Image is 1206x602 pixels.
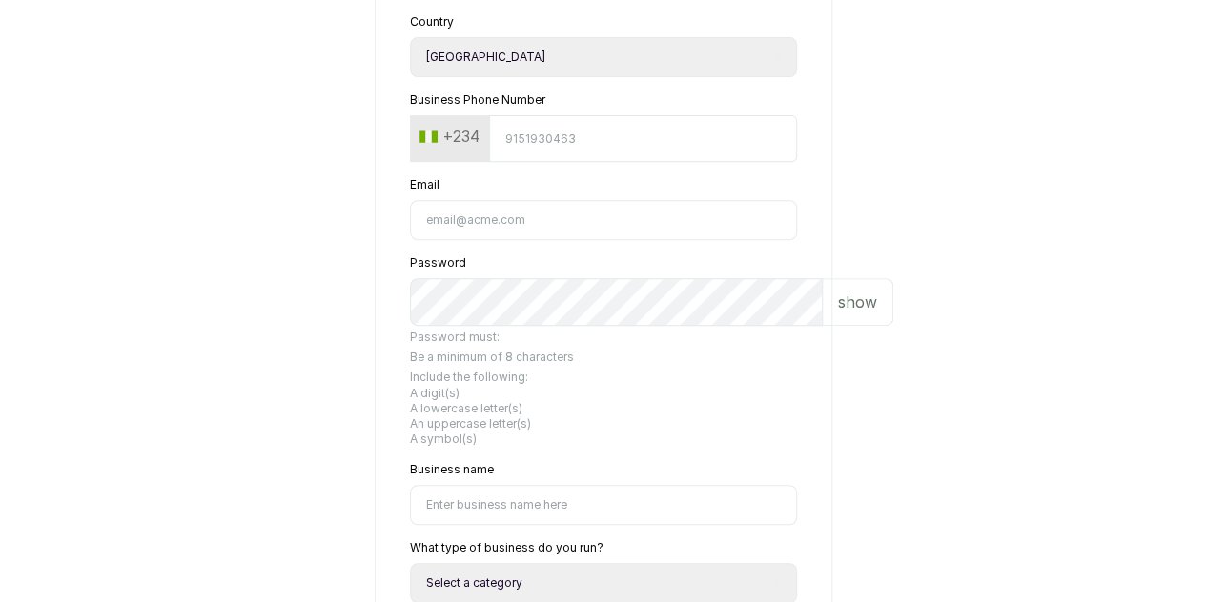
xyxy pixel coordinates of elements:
[410,401,797,416] li: A lowercase letter(s)
[410,431,797,447] li: A symbol(s)
[410,540,603,555] label: What type of business do you run?
[410,255,466,271] label: Password
[410,485,797,525] input: Enter business name here
[838,291,877,313] p: show
[410,177,439,192] label: Email
[410,200,797,240] input: email@acme.com
[489,115,797,162] input: 9151930463
[412,121,487,151] button: +234
[410,462,494,477] label: Business name
[410,330,797,447] span: Password must: Be a minimum of 8 characters Include the following:
[410,386,797,401] li: A digit(s)
[410,92,545,108] label: Business Phone Number
[410,416,797,431] li: An uppercase letter(s)
[410,14,454,30] label: Country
